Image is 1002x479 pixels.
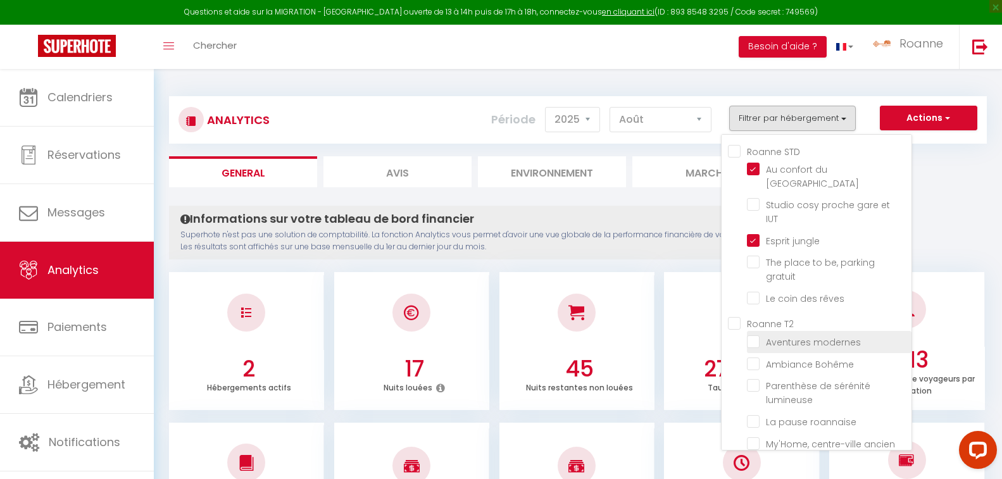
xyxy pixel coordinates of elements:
[47,319,107,335] span: Paiements
[204,106,270,134] h3: Analytics
[47,262,99,278] span: Analytics
[47,89,113,105] span: Calendriers
[708,380,780,393] p: Taux d'occupation
[632,156,780,187] li: Marché
[47,204,105,220] span: Messages
[38,35,116,57] img: Super Booking
[602,6,654,17] a: en cliquant ici
[972,39,988,54] img: logout
[739,36,827,58] button: Besoin d'aide ?
[526,380,633,393] p: Nuits restantes non louées
[766,358,854,371] span: Ambiance Bohême
[491,106,535,134] label: Période
[899,452,915,468] img: NO IMAGE
[766,199,890,225] span: Studio cosy proche gare et IUT
[880,106,977,131] button: Actions
[49,434,120,450] span: Notifications
[899,35,943,51] span: Roanne
[729,106,856,131] button: Filtrer par hébergement
[478,156,626,187] li: Environnement
[47,376,125,392] span: Hébergement
[323,156,472,187] li: Avis
[342,356,486,382] h3: 17
[177,356,321,382] h3: 2
[184,25,246,69] a: Chercher
[672,356,817,382] h3: 27.42 %
[193,39,237,52] span: Chercher
[844,371,975,396] p: Nombre moyen de voyageurs par réservation
[766,380,870,406] span: Parenthèse de sérénité lumineuse
[507,356,651,382] h3: 45
[180,212,771,226] h4: Informations sur votre tableau de bord financier
[734,455,749,471] img: NO IMAGE
[241,308,251,318] img: NO IMAGE
[384,380,432,393] p: Nuits louées
[766,163,859,190] span: Au confort du [GEOGRAPHIC_DATA]
[47,147,121,163] span: Réservations
[872,39,891,49] img: ...
[169,156,317,187] li: General
[207,380,291,393] p: Hébergements actifs
[863,25,959,69] a: ... Roanne
[949,426,1002,479] iframe: LiveChat chat widget
[766,256,875,283] span: The place to be, parking gratuit
[766,336,861,349] span: Aventures modernes
[180,229,771,253] p: Superhote n'est pas une solution de comptabilité. La fonction Analytics vous permet d'avoir une v...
